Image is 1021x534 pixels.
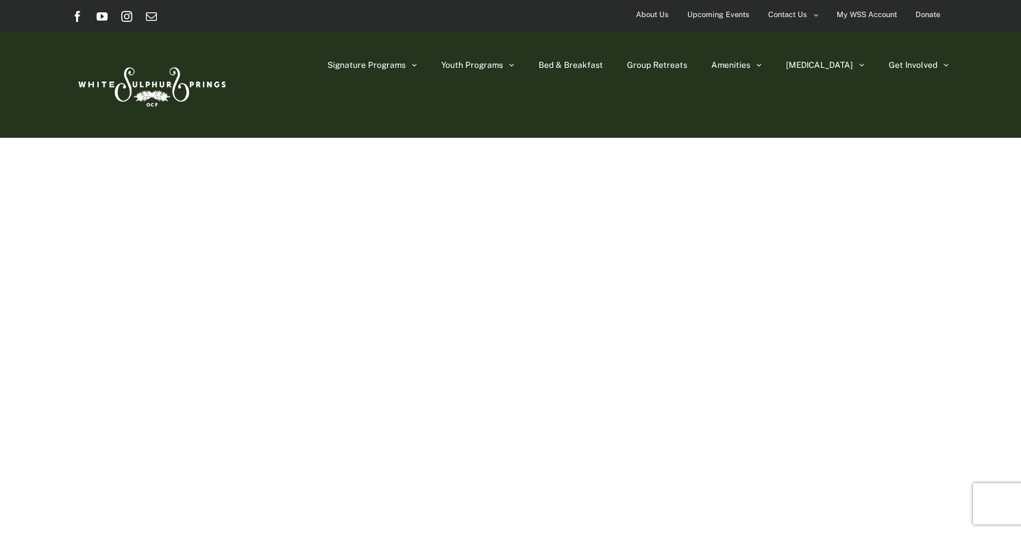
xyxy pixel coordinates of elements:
a: Facebook [72,11,83,22]
span: My WSS Account [837,5,897,25]
span: About Us [636,5,669,25]
a: Amenities [711,31,762,99]
img: White Sulphur Springs Logo [72,52,230,117]
span: Donate [915,5,940,25]
a: Youth Programs [441,31,515,99]
a: Email [146,11,157,22]
a: [MEDICAL_DATA] [786,31,865,99]
span: Signature Programs [328,61,406,69]
span: Youth Programs [441,61,503,69]
a: Bed & Breakfast [539,31,603,99]
span: Get Involved [889,61,937,69]
a: Group Retreats [627,31,687,99]
a: Signature Programs [328,31,417,99]
span: Group Retreats [627,61,687,69]
a: YouTube [97,11,108,22]
span: [MEDICAL_DATA] [786,61,853,69]
span: Amenities [711,61,750,69]
span: Upcoming Events [687,5,750,25]
a: Instagram [121,11,132,22]
span: Bed & Breakfast [539,61,603,69]
span: Contact Us [768,5,807,25]
nav: Main Menu [328,31,949,99]
a: Get Involved [889,31,949,99]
